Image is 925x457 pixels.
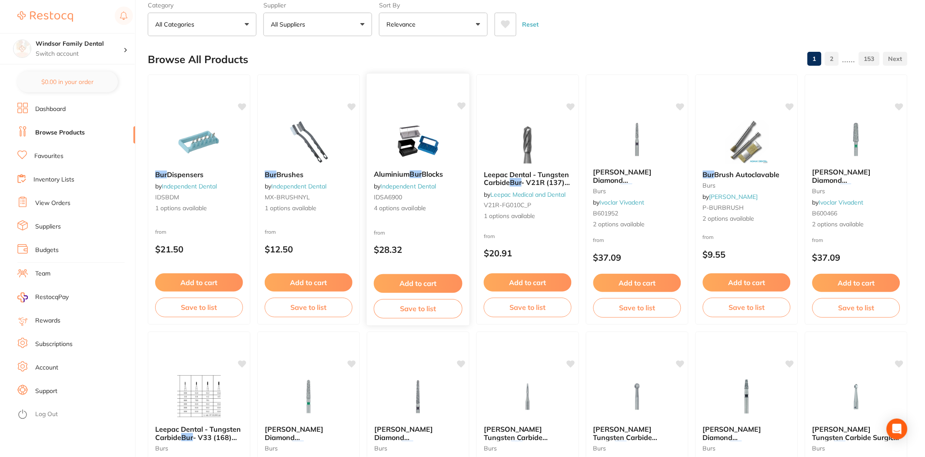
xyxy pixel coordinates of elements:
em: Bur [510,178,522,187]
p: ...... [842,54,855,64]
span: by [703,193,758,201]
span: 1 options available [155,204,243,213]
em: Bur [730,441,742,450]
em: Bur [402,441,413,450]
span: HM 23R / 5 [523,441,559,450]
h4: Windsor Family Dental [36,40,123,48]
a: Leepac Medical and Dental [490,191,566,198]
span: from [812,237,824,243]
button: Add to cart [265,273,353,292]
em: Bur [703,170,715,179]
span: by [265,182,326,190]
b: Leepac Dental - Tungsten Carbide Bur - V21R (137) Cylinder, Round - High Quality Dental Product -... [484,171,572,187]
a: Account [35,363,58,372]
p: $28.32 [374,245,462,255]
p: $12.50 [265,244,353,254]
a: Independent Dental [162,182,217,190]
b: Meisinger Diamond Tapered Bur Super Coarse 845RH / 5 [703,425,791,441]
b: Meisinger Tungsten Carbide Tapered Bur HM 23R / 5 [484,425,572,441]
b: Bur Dispensers [155,171,243,178]
span: Brushes [276,170,303,179]
b: Aluminium Bur Blocks [374,170,462,178]
button: Add to cart [593,274,681,292]
a: Ivoclar Vivadent [819,198,864,206]
b: Meisinger Tungsten Carbide Surgical Round Bur HM 141F / 2 [812,425,900,441]
img: Leepac Dental - Tungsten Carbide Bur - V21R (137) Cylinder, Round - High Quality Dental Product -... [499,120,556,164]
a: Browse Products [35,128,85,137]
small: burs [593,188,681,195]
b: Bur Brush Autoclavable [703,171,791,178]
span: Coarse 850G / 5 [812,184,898,200]
button: $0.00 in your order [17,71,118,92]
em: Bur [292,441,304,450]
img: Bur Brush Autoclavable [719,120,775,164]
button: Add to cart [155,273,243,292]
span: P-BURBRUSH [703,204,744,212]
p: All Categories [155,20,198,29]
img: Windsor Family Dental [13,40,31,57]
label: Sort By [379,1,488,9]
small: burs [593,445,681,452]
button: Save to list [703,298,791,317]
button: Save to list [265,298,353,317]
label: Supplier [263,1,372,9]
a: Subscriptions [35,340,73,349]
span: [PERSON_NAME] Diamond Tapered [593,168,652,192]
img: Meisinger Diamond Tapered Bur Super Coarse 845RH / 5 [719,375,775,418]
span: Dispensers [167,170,203,179]
span: 2 options available [703,215,791,223]
b: Meisinger Tungsten Carbide Round Bur HM 41 / 5 [593,425,681,441]
span: MX-BRUSHNYL [265,193,310,201]
button: Reset [520,13,542,36]
p: $20.91 [484,248,572,258]
span: 1 options available [265,204,353,213]
img: Meisinger Tungsten Carbide Round Bur HM 41 / 5 [609,375,665,418]
button: All Categories [148,13,256,36]
small: burs [265,445,353,452]
a: 2 [825,50,839,67]
a: Rewards [35,316,60,325]
span: [PERSON_NAME] Diamond Tapered [265,425,323,450]
small: burs [374,445,462,452]
small: burs [703,445,791,452]
a: 153 [859,50,880,67]
p: Switch account [36,50,123,58]
span: by [374,182,436,190]
p: $9.55 [703,249,791,259]
em: Bur [621,184,632,192]
img: RestocqPay [17,292,28,302]
span: [PERSON_NAME] Tungsten Carbide Tapered [484,425,548,450]
a: [PERSON_NAME] [709,193,758,201]
a: Independent Dental [380,182,436,190]
small: burs [812,188,900,195]
button: Save to list [374,299,462,319]
button: Add to cart [812,274,900,292]
a: View Orders [35,199,70,208]
em: Bur [155,170,167,179]
span: from [703,234,714,240]
img: Meisinger Tungsten Carbide Surgical Round Bur HM 141F / 2 [828,375,885,418]
span: HM 41 / 5 [627,441,659,450]
span: by [812,198,864,206]
button: Add to cart [484,273,572,292]
button: All Suppliers [263,13,372,36]
span: by [155,182,217,190]
a: Favourites [34,152,63,161]
img: Restocq Logo [17,11,73,22]
a: Independent Dental [271,182,326,190]
a: Suppliers [35,222,61,231]
span: 4 options available [374,204,462,213]
img: Aluminium Bur Blocks [389,119,446,163]
a: Budgets [35,246,59,255]
em: Bur [834,441,846,450]
span: [PERSON_NAME] Tungsten Carbide Round [593,425,658,450]
p: $37.09 [812,252,900,262]
span: by [484,191,566,198]
span: from [374,229,385,235]
label: Category [148,1,256,9]
small: burs [155,445,243,452]
button: Add to cart [703,273,791,292]
img: Leepac Dental - Tungsten Carbide Bur - V33 (168) Tapered Fissure - High Quality Dental Product [171,375,227,418]
img: Bur Dispensers [171,120,227,164]
span: [PERSON_NAME] Diamond Tapered [703,425,762,450]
